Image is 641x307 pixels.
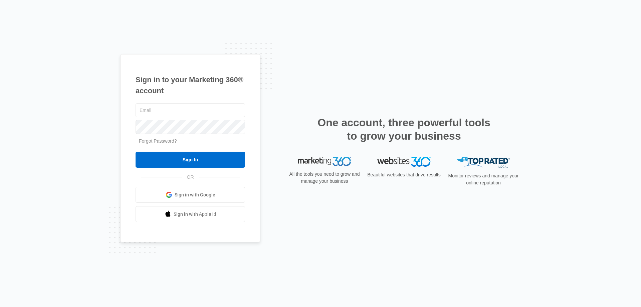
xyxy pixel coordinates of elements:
[182,174,199,181] span: OR
[298,157,351,166] img: Marketing 360
[377,157,431,166] img: Websites 360
[136,152,245,168] input: Sign In
[136,103,245,117] input: Email
[174,211,216,218] span: Sign in with Apple Id
[367,171,441,178] p: Beautiful websites that drive results
[136,206,245,222] a: Sign in with Apple Id
[175,191,215,198] span: Sign in with Google
[446,172,521,186] p: Monitor reviews and manage your online reputation
[287,171,362,185] p: All the tools you need to grow and manage your business
[315,116,492,143] h2: One account, three powerful tools to grow your business
[136,74,245,96] h1: Sign in to your Marketing 360® account
[139,138,177,144] a: Forgot Password?
[457,157,510,168] img: Top Rated Local
[136,187,245,203] a: Sign in with Google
